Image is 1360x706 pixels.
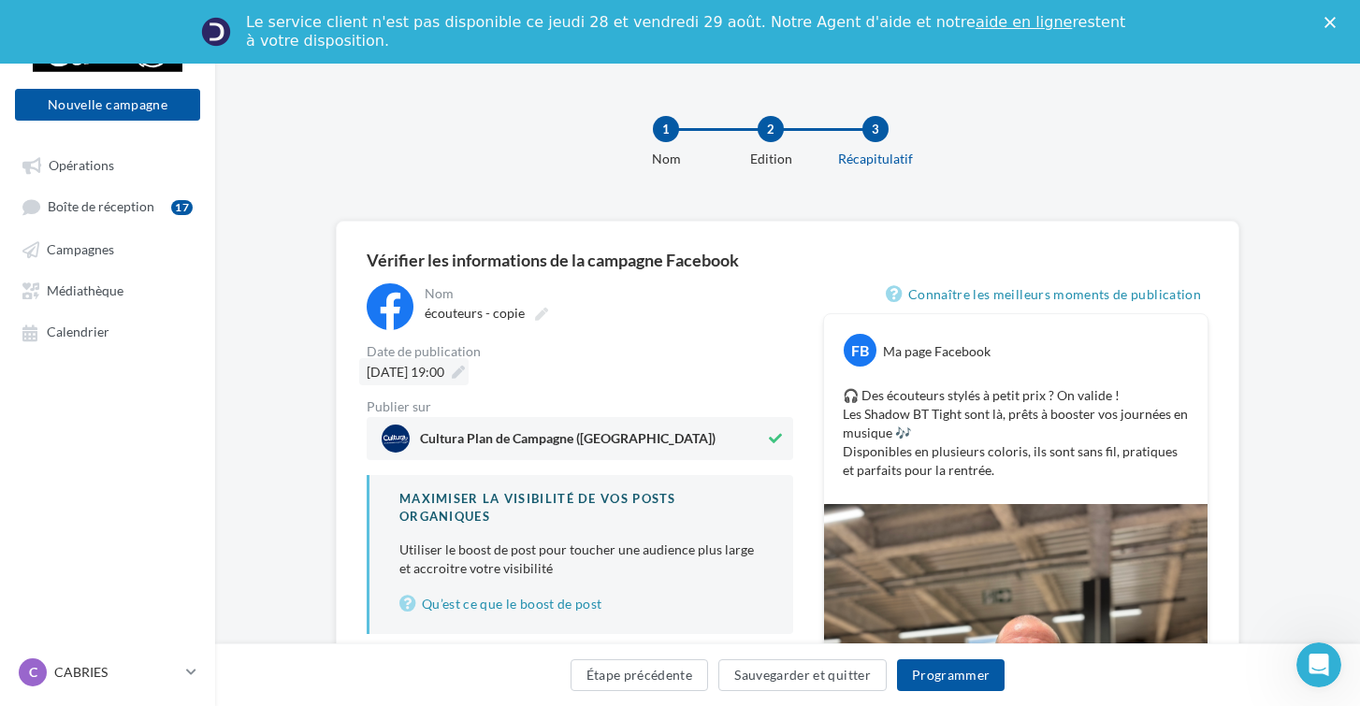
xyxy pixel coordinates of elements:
a: aide en ligne [976,13,1072,31]
div: Nom [606,150,726,168]
button: Sauvegarder et quitter [718,659,887,691]
p: 🎧 Des écouteurs stylés à petit prix ? On valide ! Les Shadow BT Tight sont là, prêts à booster vo... [843,386,1189,480]
a: Qu’est ce que le boost de post [399,593,763,615]
a: Campagnes [11,232,204,266]
div: Récapitulatif [816,150,935,168]
button: Programmer [897,659,1006,691]
div: Publier sur [367,400,793,413]
div: Edition [711,150,831,168]
a: Médiathèque [11,273,204,307]
span: Opérations [49,157,114,173]
p: CABRIES [54,663,179,682]
div: 17 [171,200,193,215]
span: Médiathèque [47,282,123,298]
span: [DATE] 19:00 [367,364,444,380]
div: Nom [425,287,789,300]
a: Calendrier [11,314,204,348]
button: Étape précédente [571,659,709,691]
div: Fermer [1324,17,1343,28]
span: Calendrier [47,324,109,340]
div: FB [844,334,876,367]
span: Campagnes [47,241,114,257]
span: Cultura Plan de Campagne ([GEOGRAPHIC_DATA]) [420,432,716,453]
span: écouteurs - copie [425,305,525,321]
a: Boîte de réception17 [11,189,204,223]
div: Vérifier les informations de la campagne Facebook [367,252,1208,268]
p: Utiliser le boost de post pour toucher une audience plus large et accroitre votre visibilité [399,540,763,578]
div: Date de publication [367,345,793,358]
button: Nouvelle campagne [15,89,200,121]
a: Opérations [11,148,204,181]
span: C [29,663,37,682]
div: 3 [862,116,889,142]
div: 2 [758,116,784,142]
a: C CABRIES [15,655,200,690]
a: Connaître les meilleurs moments de publication [886,283,1208,306]
div: Maximiser la visibilité de vos posts organiques [399,490,763,525]
img: Profile image for Service-Client [201,17,231,47]
div: 1 [653,116,679,142]
div: Le service client n'est pas disponible ce jeudi 28 et vendredi 29 août. Notre Agent d'aide et not... [246,13,1129,50]
div: Ma page Facebook [883,342,991,361]
span: Boîte de réception [48,199,154,215]
iframe: Intercom live chat [1296,642,1341,687]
